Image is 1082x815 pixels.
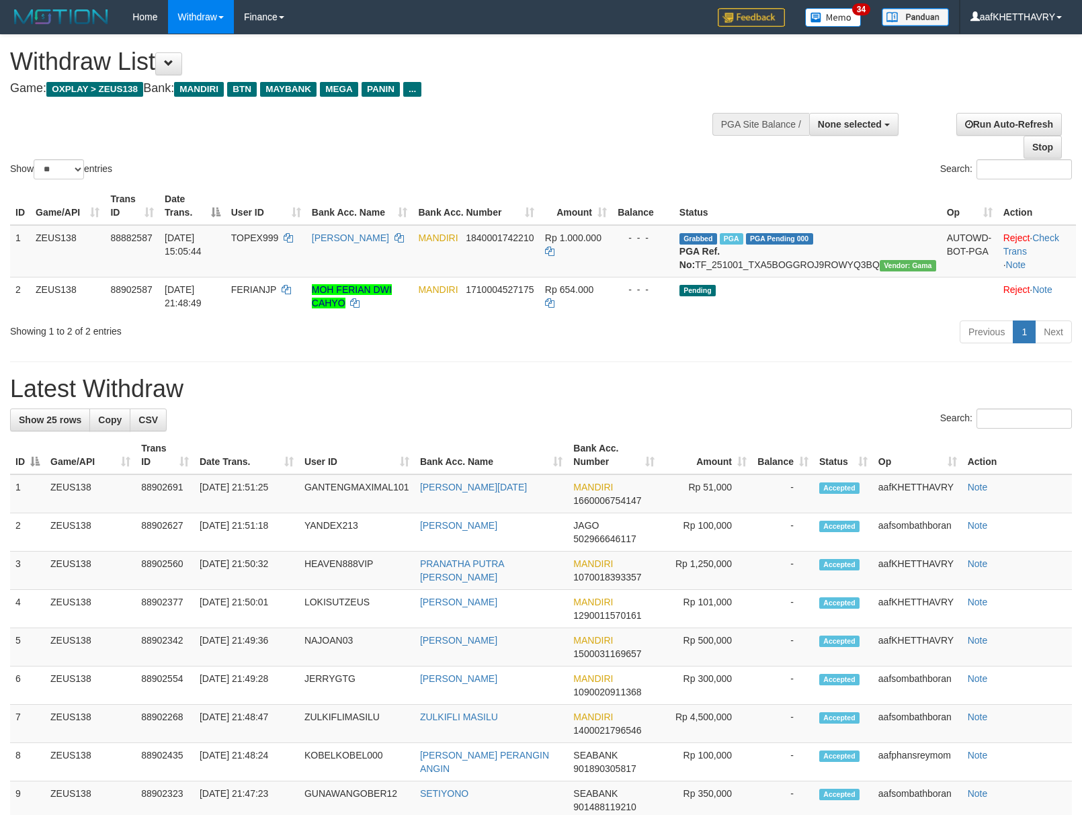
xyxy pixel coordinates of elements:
td: 7 [10,705,45,743]
th: Bank Acc. Number: activate to sort column ascending [568,436,659,474]
th: User ID: activate to sort column ascending [299,436,415,474]
span: Accepted [819,482,860,494]
a: Reject [1003,284,1030,295]
td: ZEUS138 [45,590,136,628]
span: Marked by aafnoeunsreypich [720,233,743,245]
span: Copy 1500031169657 to clipboard [573,648,641,659]
span: Show 25 rows [19,415,81,425]
td: 88902691 [136,474,194,513]
td: GANTENGMAXIMAL101 [299,474,415,513]
span: 88902587 [110,284,152,295]
td: Rp 1,250,000 [660,552,752,590]
a: Note [968,712,988,722]
th: Op: activate to sort column ascending [942,187,998,225]
td: 1 [10,225,30,277]
th: Game/API: activate to sort column ascending [45,436,136,474]
span: MANDIRI [573,712,613,722]
span: Accepted [819,750,860,762]
a: [PERSON_NAME] [420,673,497,684]
td: [DATE] 21:49:36 [194,628,299,667]
a: 1 [1013,320,1036,343]
th: Trans ID: activate to sort column ascending [105,187,159,225]
span: Accepted [819,597,860,609]
a: PRANATHA PUTRA [PERSON_NAME] [420,558,504,583]
a: Note [968,597,988,607]
td: 1 [10,474,45,513]
th: Action [962,436,1072,474]
th: Op: activate to sort column ascending [873,436,962,474]
span: Copy [98,415,122,425]
a: Note [968,788,988,799]
td: aafsombathboran [873,705,962,743]
td: - [752,628,814,667]
td: 88902554 [136,667,194,705]
span: Pending [679,285,716,296]
span: BTN [227,82,257,97]
span: Accepted [819,674,860,685]
span: JAGO [573,520,599,531]
td: ZEUS138 [45,705,136,743]
a: Note [968,673,988,684]
td: HEAVEN888VIP [299,552,415,590]
span: Copy 901890305817 to clipboard [573,763,636,774]
span: 34 [852,3,870,15]
th: Bank Acc. Name: activate to sort column ascending [306,187,413,225]
td: [DATE] 21:50:32 [194,552,299,590]
span: MANDIRI [418,284,458,295]
th: Status [674,187,942,225]
th: Game/API: activate to sort column ascending [30,187,105,225]
th: ID: activate to sort column descending [10,436,45,474]
td: ZEUS138 [45,667,136,705]
td: [DATE] 21:50:01 [194,590,299,628]
td: AUTOWD-BOT-PGA [942,225,998,277]
img: panduan.png [882,8,949,26]
a: Run Auto-Refresh [956,113,1062,136]
th: User ID: activate to sort column ascending [226,187,306,225]
td: - [752,513,814,552]
td: TF_251001_TXA5BOGGROJ9ROWYQ3BQ [674,225,942,277]
a: Copy [89,409,130,431]
td: - [752,705,814,743]
h1: Latest Withdraw [10,376,1072,402]
td: 3 [10,552,45,590]
input: Search: [976,409,1072,429]
button: None selected [809,113,899,136]
a: MOH FERIAN DWI CAHYO [312,284,392,308]
th: Action [998,187,1076,225]
span: Accepted [819,636,860,647]
img: MOTION_logo.png [10,7,112,27]
td: [DATE] 21:48:47 [194,705,299,743]
label: Show entries [10,159,112,179]
td: - [752,474,814,513]
td: [DATE] 21:51:18 [194,513,299,552]
span: MANDIRI [174,82,224,97]
div: Showing 1 to 2 of 2 entries [10,319,441,338]
a: Note [968,635,988,646]
td: aafKHETTHAVRY [873,474,962,513]
span: None selected [818,119,882,130]
td: 88902377 [136,590,194,628]
span: MEGA [320,82,358,97]
td: ZEUS138 [30,277,105,315]
img: Feedback.jpg [718,8,785,27]
td: ZEUS138 [45,628,136,667]
span: PGA Pending [746,233,813,245]
th: Bank Acc. Number: activate to sort column ascending [413,187,539,225]
a: Reject [1003,232,1030,243]
a: ZULKIFLI MASILU [420,712,498,722]
span: [DATE] 21:48:49 [165,284,202,308]
span: Accepted [819,521,860,532]
a: Note [968,558,988,569]
span: Copy 1400021796546 to clipboard [573,725,641,736]
a: [PERSON_NAME] [312,232,389,243]
td: JERRYGTG [299,667,415,705]
h4: Game: Bank: [10,82,708,95]
label: Search: [940,409,1072,429]
span: SEABANK [573,750,618,761]
td: · [998,277,1076,315]
td: - [752,552,814,590]
td: aafKHETTHAVRY [873,552,962,590]
a: Check Trans [1003,232,1059,257]
th: Trans ID: activate to sort column ascending [136,436,194,474]
a: Next [1035,320,1072,343]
